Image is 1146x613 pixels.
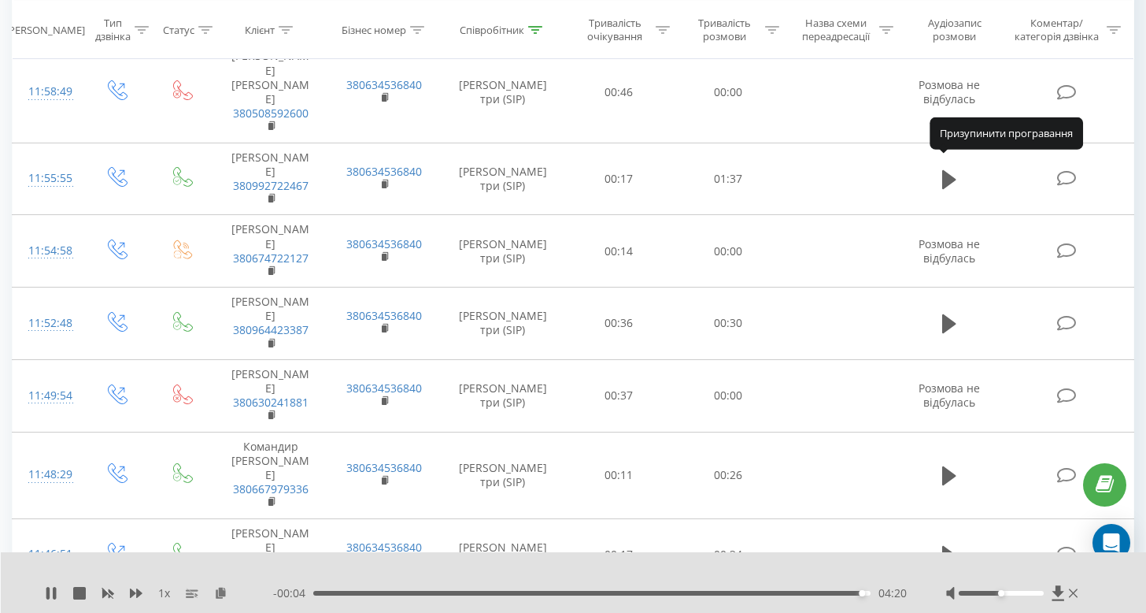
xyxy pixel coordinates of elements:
[579,17,652,43] div: Тривалість очікування
[28,381,67,411] div: 11:49:54
[859,590,865,596] div: Accessibility label
[930,117,1083,149] div: Призупинити програвання
[28,236,67,266] div: 11:54:58
[28,539,67,570] div: 11:46:51
[28,163,67,194] div: 11:55:55
[442,288,564,360] td: [PERSON_NAME] три (SIP)
[564,42,674,143] td: 00:46
[564,143,674,215] td: 00:17
[346,164,422,179] a: 380634536840
[233,251,309,266] a: 380674722127
[233,395,309,410] a: 380630241881
[878,585,907,601] span: 04:20
[564,288,674,360] td: 00:36
[346,540,422,555] a: 380634536840
[1011,17,1103,43] div: Коментар/категорія дзвінка
[564,359,674,432] td: 00:37
[674,42,783,143] td: 00:00
[28,308,67,339] div: 11:52:48
[564,215,674,288] td: 00:14
[233,481,309,496] a: 380667979336
[674,288,783,360] td: 00:30
[245,23,275,36] div: Клієнт
[564,432,674,518] td: 00:11
[564,518,674,591] td: 00:17
[674,215,783,288] td: 00:00
[213,143,327,215] td: [PERSON_NAME]
[442,143,564,215] td: [PERSON_NAME] три (SIP)
[442,518,564,591] td: [PERSON_NAME] три (SIP)
[158,585,170,601] span: 1 x
[442,359,564,432] td: [PERSON_NAME] три (SIP)
[233,106,309,121] a: 380508592600
[6,23,85,36] div: [PERSON_NAME]
[213,518,327,591] td: [PERSON_NAME]
[213,359,327,432] td: [PERSON_NAME]
[273,585,313,601] span: - 00:04
[233,322,309,337] a: 380964423387
[674,518,783,591] td: 00:34
[346,308,422,323] a: 380634536840
[213,215,327,288] td: [PERSON_NAME]
[213,288,327,360] td: [PERSON_NAME]
[911,17,999,43] div: Аудіозапис розмови
[674,143,783,215] td: 01:37
[213,432,327,518] td: Командир [PERSON_NAME]
[460,23,524,36] div: Співробітник
[28,76,67,107] div: 11:58:49
[797,17,875,43] div: Назва схеми переадресації
[28,459,67,490] div: 11:48:29
[919,381,980,410] span: Розмова не відбулась
[674,432,783,518] td: 00:26
[674,359,783,432] td: 00:00
[213,42,327,143] td: [PERSON_NAME] [PERSON_NAME]
[919,77,980,106] span: Розмова не відбулась
[346,381,422,396] a: 380634536840
[346,77,422,92] a: 380634536840
[233,178,309,193] a: 380992722467
[998,590,1004,596] div: Accessibility label
[346,236,422,251] a: 380634536840
[95,17,131,43] div: Тип дзвінка
[342,23,406,36] div: Бізнес номер
[1092,524,1130,562] div: Open Intercom Messenger
[346,460,422,475] a: 380634536840
[442,432,564,518] td: [PERSON_NAME] три (SIP)
[919,236,980,266] span: Розмова не відбулась
[442,42,564,143] td: [PERSON_NAME] три (SIP)
[163,23,194,36] div: Статус
[442,215,564,288] td: [PERSON_NAME] три (SIP)
[688,17,761,43] div: Тривалість розмови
